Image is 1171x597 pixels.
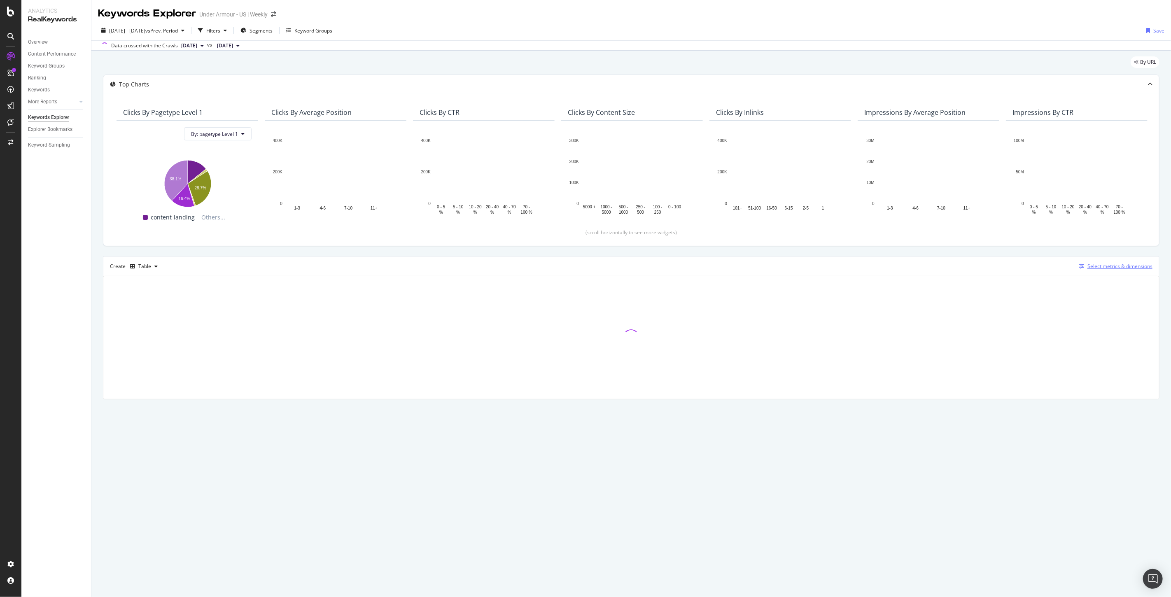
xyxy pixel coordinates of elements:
[1016,170,1024,175] text: 50M
[181,42,197,49] span: 2025 Oct. 9th
[867,180,875,185] text: 10M
[1143,569,1163,589] div: Open Intercom Messenger
[1131,56,1159,68] div: legacy label
[145,27,178,34] span: vs Prev. Period
[127,260,161,273] button: Table
[1076,261,1152,271] button: Select metrics & dimensions
[207,41,214,49] span: vs
[718,170,728,175] text: 200K
[28,125,72,134] div: Explorer Bookmarks
[456,210,460,215] text: %
[420,108,460,117] div: Clicks By CTR
[98,24,188,37] button: [DATE] - [DATE]vsPrev. Period
[654,210,661,215] text: 250
[271,108,352,117] div: Clicks By Average Position
[123,108,203,117] div: Clicks By pagetype Level 1
[1153,27,1164,34] div: Save
[637,210,644,215] text: 500
[206,27,220,34] div: Filters
[138,264,151,269] div: Table
[619,205,628,210] text: 500 -
[28,7,84,15] div: Analytics
[653,205,662,210] text: 100 -
[716,136,844,215] div: A chart.
[194,186,206,190] text: 28.7%
[28,74,46,82] div: Ranking
[28,113,85,122] a: Keywords Explorer
[250,27,273,34] span: Segments
[785,206,793,211] text: 6-15
[421,138,431,143] text: 400K
[1012,108,1073,117] div: Impressions By CTR
[98,7,196,21] div: Keywords Explorer
[733,206,742,211] text: 101+
[1140,60,1156,65] span: By URL
[28,125,85,134] a: Explorer Bookmarks
[1079,205,1092,210] text: 20 - 40
[822,206,824,211] text: 1
[273,170,283,175] text: 200K
[109,27,145,34] span: [DATE] - [DATE]
[766,206,777,211] text: 16-50
[1014,138,1024,143] text: 100M
[294,206,300,211] text: 1-3
[867,159,875,164] text: 20M
[1114,210,1125,215] text: 100 %
[1046,205,1057,210] text: 5 - 10
[569,159,579,164] text: 200K
[217,42,233,49] span: 2025 Sep. 11th
[195,24,230,37] button: Filters
[521,210,532,215] text: 100 %
[119,80,149,89] div: Top Charts
[601,205,612,210] text: 1000 -
[963,206,970,211] text: 11+
[568,108,635,117] div: Clicks By Content Size
[237,24,276,37] button: Segments
[576,201,579,206] text: 0
[602,210,611,215] text: 5000
[725,201,727,206] text: 0
[28,74,85,82] a: Ranking
[437,205,445,210] text: 0 - 5
[469,205,482,210] text: 10 - 20
[523,205,530,210] text: 70 -
[28,62,65,70] div: Keyword Groups
[294,27,332,34] div: Keyword Groups
[486,205,499,210] text: 20 - 40
[887,206,893,211] text: 1-3
[718,138,728,143] text: 400K
[271,136,400,215] svg: A chart.
[1101,210,1104,215] text: %
[199,10,268,19] div: Under Armour - US | Weekly
[123,156,252,208] svg: A chart.
[198,212,229,222] span: Others...
[28,113,69,122] div: Keywords Explorer
[508,210,511,215] text: %
[1032,210,1036,215] text: %
[28,15,84,24] div: RealKeywords
[453,205,464,210] text: 5 - 10
[344,206,352,211] text: 7-10
[872,201,875,206] text: 0
[28,86,50,94] div: Keywords
[803,206,809,211] text: 2-5
[1143,24,1164,37] button: Save
[439,210,443,215] text: %
[583,205,596,210] text: 5000 +
[179,196,190,201] text: 16.4%
[568,136,696,215] svg: A chart.
[28,38,48,47] div: Overview
[271,12,276,17] div: arrow-right-arrow-left
[283,24,336,37] button: Keyword Groups
[214,41,243,51] button: [DATE]
[1012,136,1141,215] div: A chart.
[320,206,326,211] text: 4-6
[28,98,77,106] a: More Reports
[184,127,252,140] button: By: pagetype Level 1
[1062,205,1075,210] text: 10 - 20
[1087,263,1152,270] div: Select metrics & dimensions
[1083,210,1087,215] text: %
